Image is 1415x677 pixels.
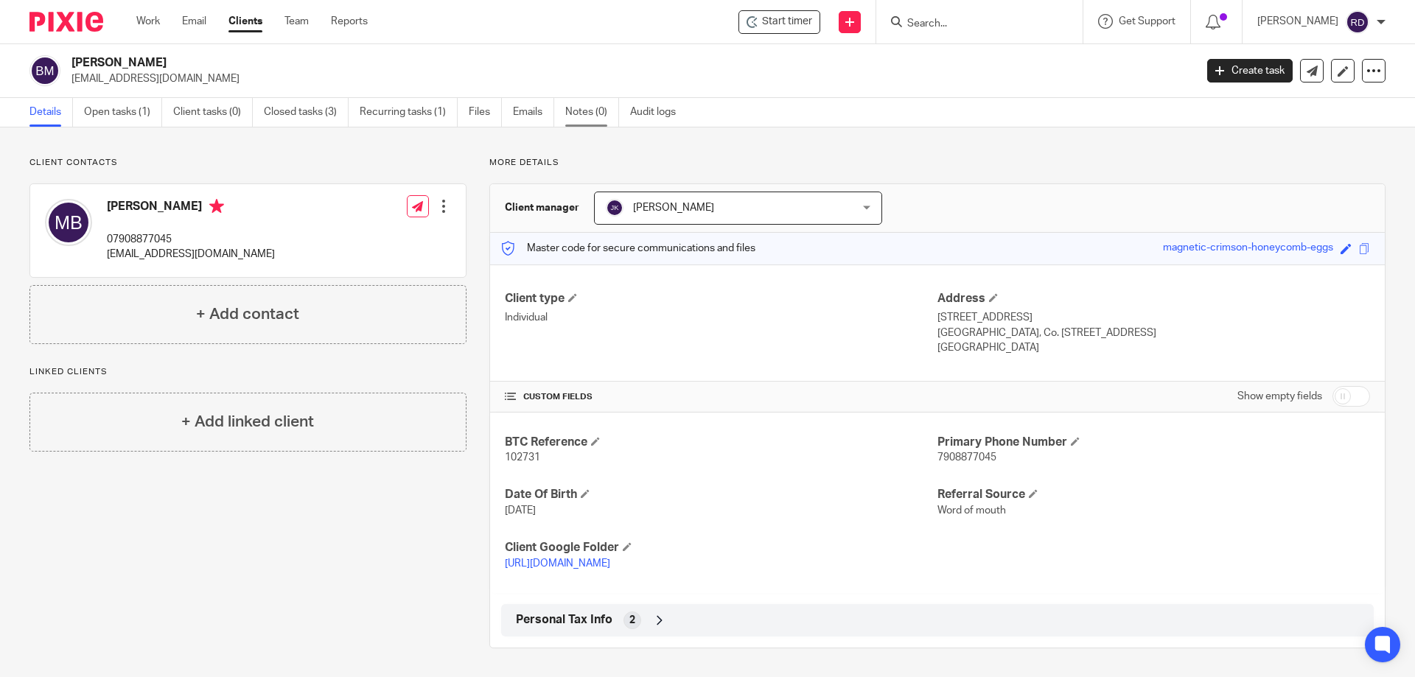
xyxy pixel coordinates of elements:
a: Open tasks (1) [84,98,162,127]
a: Team [284,14,309,29]
input: Search [906,18,1038,31]
p: Individual [505,310,937,325]
h4: Date Of Birth [505,487,937,502]
a: [URL][DOMAIN_NAME] [505,558,610,569]
h4: [PERSON_NAME] [107,199,275,217]
p: [PERSON_NAME] [1257,14,1338,29]
a: Work [136,14,160,29]
h4: Client Google Folder [505,540,937,555]
a: Client tasks (0) [173,98,253,127]
h3: Client manager [505,200,579,215]
h4: Primary Phone Number [937,435,1370,450]
a: Email [182,14,206,29]
span: 7908877045 [937,452,996,463]
span: [PERSON_NAME] [633,203,714,213]
a: Clients [228,14,262,29]
p: [EMAIL_ADDRESS][DOMAIN_NAME] [107,247,275,262]
a: Closed tasks (3) [264,98,349,127]
a: Create task [1207,59,1293,83]
p: [GEOGRAPHIC_DATA], Co. [STREET_ADDRESS] [937,326,1370,340]
h4: + Add linked client [181,410,314,433]
a: Emails [513,98,554,127]
div: magnetic-crimson-honeycomb-eggs [1163,240,1333,257]
span: [DATE] [505,505,536,516]
a: Notes (0) [565,98,619,127]
i: Primary [209,199,224,214]
p: [STREET_ADDRESS] [937,310,1370,325]
p: Client contacts [29,157,467,169]
img: svg%3E [1346,10,1369,34]
p: [GEOGRAPHIC_DATA] [937,340,1370,355]
a: Recurring tasks (1) [360,98,458,127]
img: Pixie [29,12,103,32]
a: Files [469,98,502,127]
h4: Referral Source [937,487,1370,502]
p: Master code for secure communications and files [501,241,755,256]
h4: Address [937,291,1370,306]
p: 07908877045 [107,232,275,247]
span: Word of mouth [937,505,1006,516]
span: Personal Tax Info [516,612,612,628]
img: svg%3E [45,199,92,246]
a: Reports [331,14,368,29]
a: Audit logs [630,98,687,127]
h4: CUSTOM FIELDS [505,391,937,403]
p: More details [489,157,1386,169]
p: [EMAIL_ADDRESS][DOMAIN_NAME] [71,71,1185,86]
label: Show empty fields [1237,389,1322,404]
h4: Client type [505,291,937,306]
h4: + Add contact [196,303,299,326]
h2: [PERSON_NAME] [71,55,962,71]
span: Start timer [762,14,812,29]
span: 2 [629,613,635,628]
span: 102731 [505,452,540,463]
span: Get Support [1119,16,1175,27]
img: svg%3E [606,199,623,217]
p: Linked clients [29,366,467,378]
div: Barnes, Matthew [738,10,820,34]
img: svg%3E [29,55,60,86]
h4: BTC Reference [505,435,937,450]
a: Details [29,98,73,127]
